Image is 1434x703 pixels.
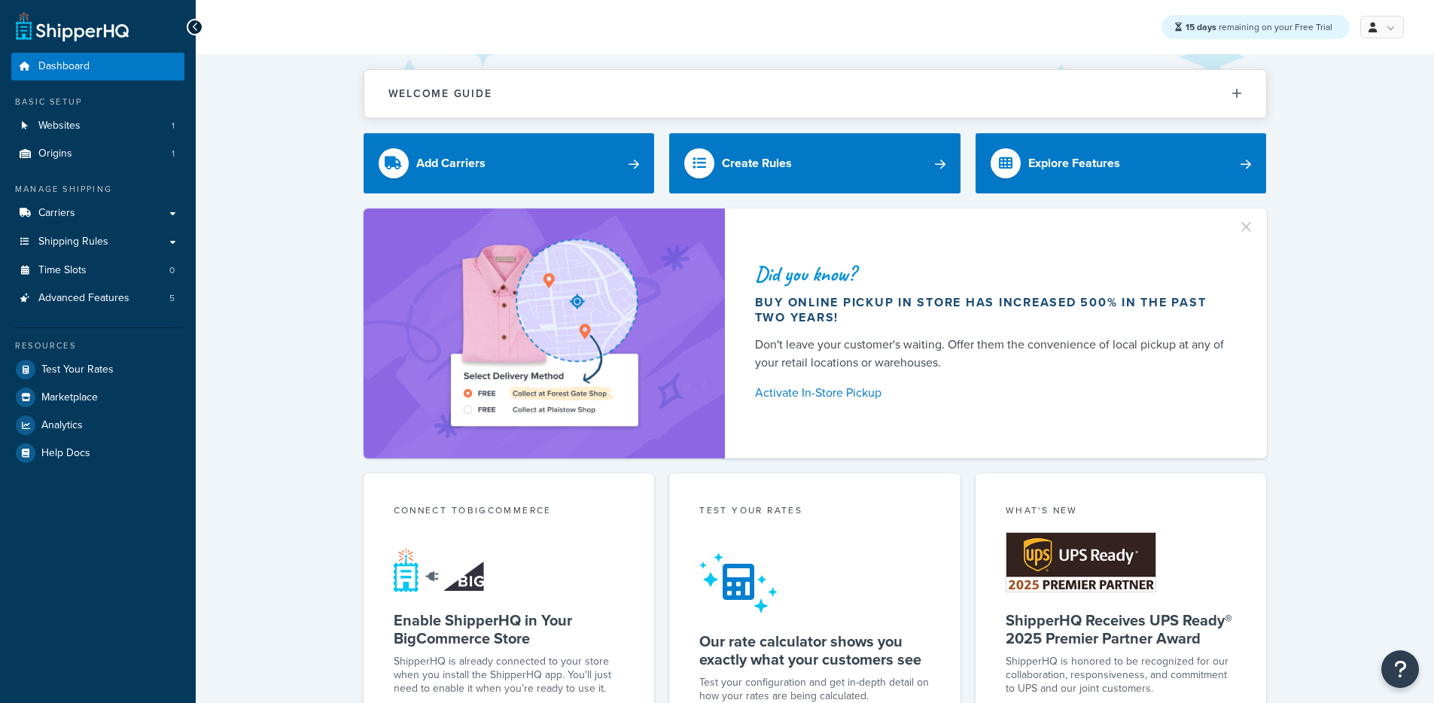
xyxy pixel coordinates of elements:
[11,112,184,140] a: Websites1
[408,231,680,436] img: ad-shirt-map-b0359fc47e01cab431d101c4b569394f6a03f54285957d908178d52f29eb9668.png
[416,153,486,174] div: Add Carriers
[41,419,83,432] span: Analytics
[38,120,81,132] span: Websites
[699,632,930,668] h5: Our rate calculator shows you exactly what your customers see
[38,60,90,73] span: Dashboard
[755,336,1231,372] div: Don't leave your customer's waiting. Offer them the convenience of local pickup at any of your re...
[364,70,1266,117] button: Welcome Guide
[699,676,930,703] div: Test your configuration and get in-depth detail on how your rates are being calculated.
[11,285,184,312] a: Advanced Features5
[394,547,488,592] img: connect-shq-bc-71769feb.svg
[1028,153,1120,174] div: Explore Features
[41,447,90,460] span: Help Docs
[11,412,184,439] a: Analytics
[364,133,655,193] a: Add Carriers
[11,285,184,312] li: Advanced Features
[11,228,184,256] a: Shipping Rules
[669,133,961,193] a: Create Rules
[11,440,184,467] a: Help Docs
[976,133,1267,193] a: Explore Features
[38,292,129,305] span: Advanced Features
[169,292,175,305] span: 5
[41,391,98,404] span: Marketplace
[394,655,625,695] p: ShipperHQ is already connected to your store when you install the ShipperHQ app. You'll just need...
[11,257,184,285] a: Time Slots0
[722,153,792,174] div: Create Rules
[1006,504,1237,521] div: What's New
[169,264,175,277] span: 0
[11,257,184,285] li: Time Slots
[11,140,184,168] li: Origins
[41,364,114,376] span: Test Your Rates
[11,140,184,168] a: Origins1
[11,96,184,108] div: Basic Setup
[38,236,108,248] span: Shipping Rules
[11,199,184,227] a: Carriers
[11,356,184,383] a: Test Your Rates
[38,207,75,220] span: Carriers
[394,504,625,521] div: Connect to BigCommerce
[11,53,184,81] a: Dashboard
[388,88,492,99] h2: Welcome Guide
[11,384,184,411] a: Marketplace
[1006,655,1237,695] p: ShipperHQ is honored to be recognized for our collaboration, responsiveness, and commitment to UP...
[699,504,930,521] div: Test your rates
[1006,611,1237,647] h5: ShipperHQ Receives UPS Ready® 2025 Premier Partner Award
[755,295,1231,325] div: Buy online pickup in store has increased 500% in the past two years!
[172,148,175,160] span: 1
[1186,20,1216,34] strong: 15 days
[38,148,72,160] span: Origins
[1186,20,1332,34] span: remaining on your Free Trial
[11,339,184,352] div: Resources
[1381,650,1419,688] button: Open Resource Center
[172,120,175,132] span: 1
[11,183,184,196] div: Manage Shipping
[38,264,87,277] span: Time Slots
[755,263,1231,285] div: Did you know?
[394,611,625,647] h5: Enable ShipperHQ in Your BigCommerce Store
[11,112,184,140] li: Websites
[755,382,1231,403] a: Activate In-Store Pickup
